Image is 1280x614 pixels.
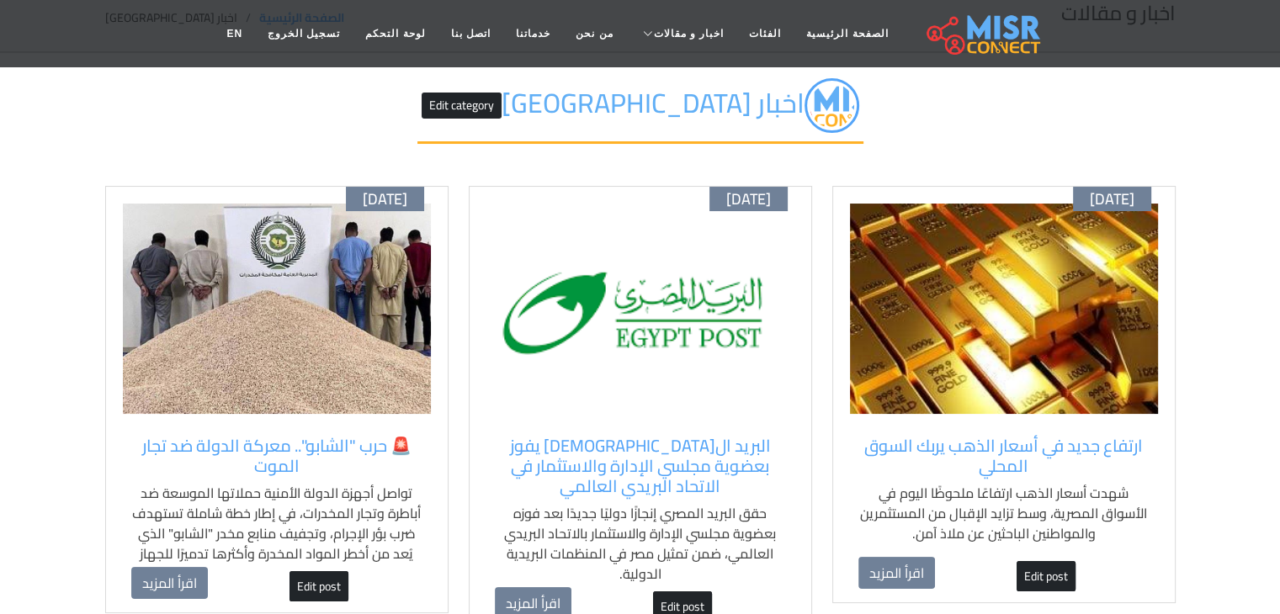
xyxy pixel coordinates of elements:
img: حرب الشابو [123,204,431,414]
p: تواصل أجهزة الدولة الأمنية حملاتها الموسعة ضد أباطرة وتجار المخدرات، في إطار خطة شاملة تستهدف ضرب... [131,483,422,584]
img: سبائك ذهب معروضة داخل محل ذهب في مصر [850,204,1158,414]
button: Edit category [422,93,502,119]
a: لوحة التحكم [353,18,438,50]
img: وفد البريد المصري بعد الفوز بعضوية مجالس الاتحاد البريدي العالمي [486,204,794,414]
a: خدماتنا [503,18,563,50]
a: ارتفاع جديد في أسعار الذهب يربك السوق المحلي [858,436,1150,476]
a: تسجيل الخروج [255,18,353,50]
a: اخبار و مقالات [625,18,736,50]
img: Jffy6wOTz3TJaCfdu8D1.png [805,78,859,133]
p: حقق البريد المصري إنجازًا دوليًا جديدًا بعد فوزه بعضوية مجلسي الإدارة والاستثمار بالاتحاد البريدي... [495,503,786,584]
p: شهدت أسعار الذهب ارتفاعًا ملحوظًا اليوم في الأسواق المصرية، وسط تزايد الإقبال من المستثمرين والمو... [858,483,1150,543]
a: الفئات [736,18,794,50]
a: اقرأ المزيد [858,557,935,589]
a: اتصل بنا [438,18,503,50]
a: Edit post [1017,561,1076,591]
span: [DATE] [363,190,407,209]
a: اقرأ المزيد [131,567,208,599]
span: [DATE] [1090,190,1134,209]
img: main.misr_connect [927,13,1039,55]
a: البريد ال[DEMOGRAPHIC_DATA] يفوز بعضوية مجلسي الإدارة والاستثمار في الاتحاد البريدي العالمي [495,436,786,496]
a: EN [214,18,255,50]
span: [DATE] [726,190,771,209]
a: 🚨 حرب "الشابو".. معركة الدولة ضد تجار الموت [131,436,422,476]
span: اخبار و مقالات [653,26,724,41]
h2: اخبار [GEOGRAPHIC_DATA] [417,78,863,144]
a: الصفحة الرئيسية [794,18,900,50]
a: من نحن [563,18,625,50]
a: Edit post [289,571,348,601]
